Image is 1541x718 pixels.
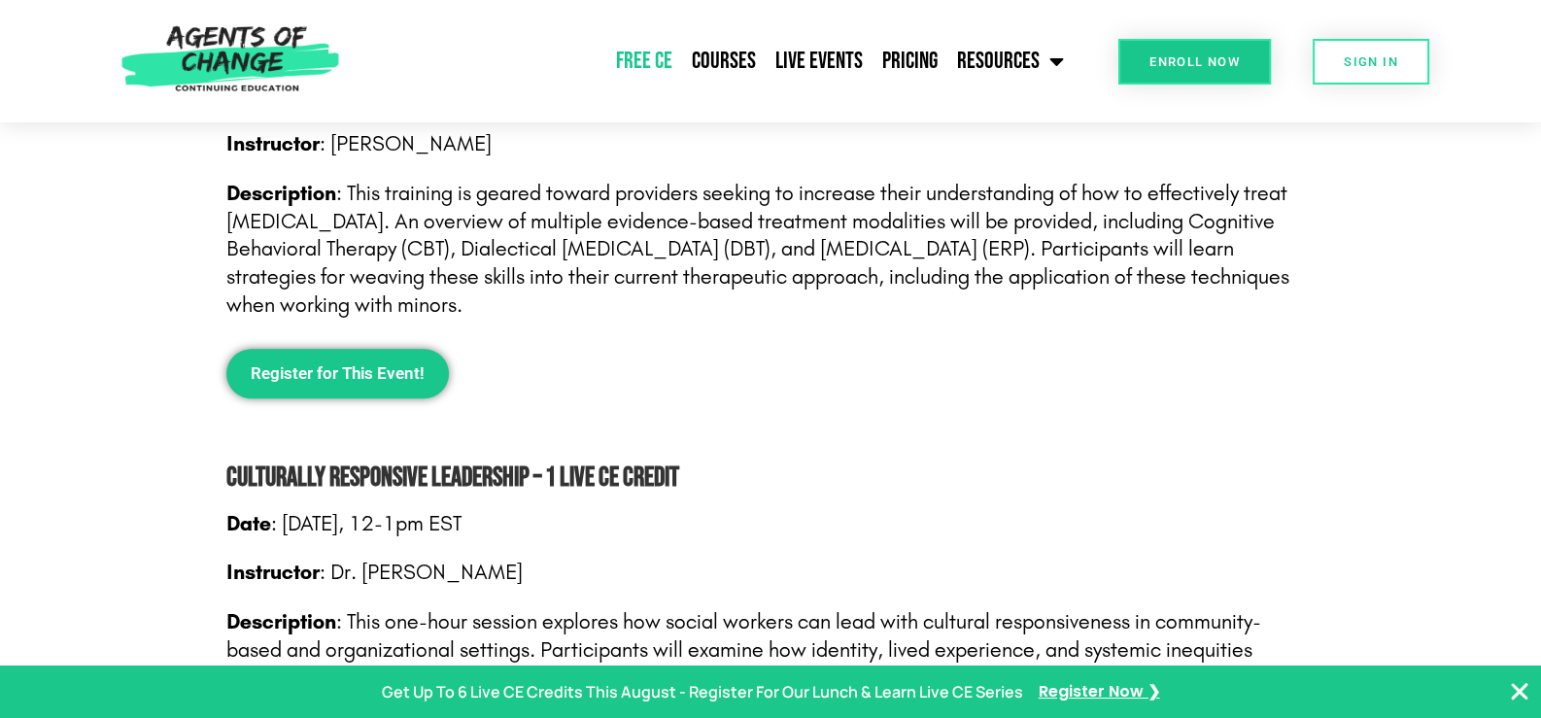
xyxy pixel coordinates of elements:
[1118,39,1271,85] a: Enroll Now
[1313,39,1429,85] a: SIGN IN
[226,457,1315,500] h2: Culturally Responsive Leadership – 1 Live CE Credit
[873,37,947,85] a: Pricing
[382,678,1023,706] p: Get Up To 6 Live CE Credits This August - Register For Our Lunch & Learn Live CE Series
[1149,55,1240,68] span: Enroll Now
[682,37,766,85] a: Courses
[226,131,320,156] strong: Instructor
[226,130,1315,158] p: : [PERSON_NAME]
[226,511,271,536] strong: Date
[947,37,1074,85] a: Resources
[606,37,682,85] a: Free CE
[766,37,873,85] a: Live Events
[226,609,336,634] strong: Description
[226,510,1315,538] p: : [DATE], 12-1pm EST
[1039,678,1160,706] a: Register Now ❯
[226,559,1315,587] p: : Dr. [PERSON_NAME]
[226,349,449,398] a: Register for This Event!
[226,180,1315,320] p: : This training is geared toward providers seeking to increase their understanding of how to effe...
[226,560,320,585] strong: Instructor
[349,37,1074,85] nav: Menu
[1508,680,1531,703] button: Close Banner
[226,181,336,206] strong: Description
[1344,55,1398,68] span: SIGN IN
[251,365,425,382] span: Register for This Event!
